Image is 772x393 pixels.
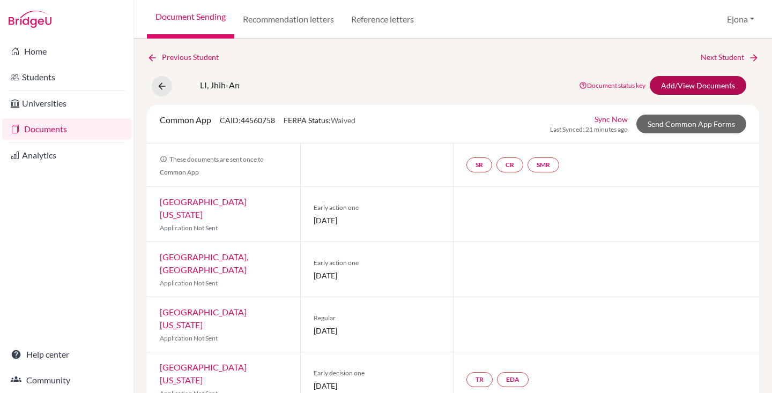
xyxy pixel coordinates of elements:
a: Students [2,66,131,88]
span: LI, Jhih-An [200,80,240,90]
a: SR [466,157,492,172]
span: Early action one [314,203,441,213]
span: CAID: 44560758 [220,116,275,125]
a: EDA [497,372,529,387]
span: Last Synced: 21 minutes ago [550,125,628,134]
a: CR [496,157,523,172]
span: Common App [160,115,211,125]
a: Send Common App Forms [636,115,746,133]
a: [GEOGRAPHIC_DATA], [GEOGRAPHIC_DATA] [160,252,248,275]
a: Help center [2,344,131,365]
span: [DATE] [314,215,441,226]
a: SMR [528,157,559,172]
span: Regular [314,313,441,323]
a: Documents [2,118,131,140]
img: Bridge-U [9,11,51,28]
span: Early action one [314,258,441,268]
span: Application Not Sent [160,334,218,342]
a: TR [466,372,493,387]
span: Application Not Sent [160,279,218,287]
button: Ejona [722,9,759,29]
span: Application Not Sent [160,224,218,232]
a: Analytics [2,145,131,166]
a: Community [2,369,131,391]
a: Sync Now [595,114,628,125]
span: FERPA Status: [284,116,355,125]
a: Universities [2,93,131,114]
span: These documents are sent once to Common App [160,155,264,176]
a: [GEOGRAPHIC_DATA][US_STATE] [160,362,247,385]
a: Document status key [579,81,645,89]
span: Early decision one [314,368,441,378]
a: Previous Student [147,51,227,63]
span: [DATE] [314,270,441,281]
a: [GEOGRAPHIC_DATA][US_STATE] [160,196,247,220]
span: [DATE] [314,325,441,336]
a: [GEOGRAPHIC_DATA][US_STATE] [160,307,247,330]
a: Add/View Documents [650,76,746,95]
a: Home [2,41,131,62]
span: [DATE] [314,380,441,391]
a: Next Student [701,51,759,63]
span: Waived [331,116,355,125]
